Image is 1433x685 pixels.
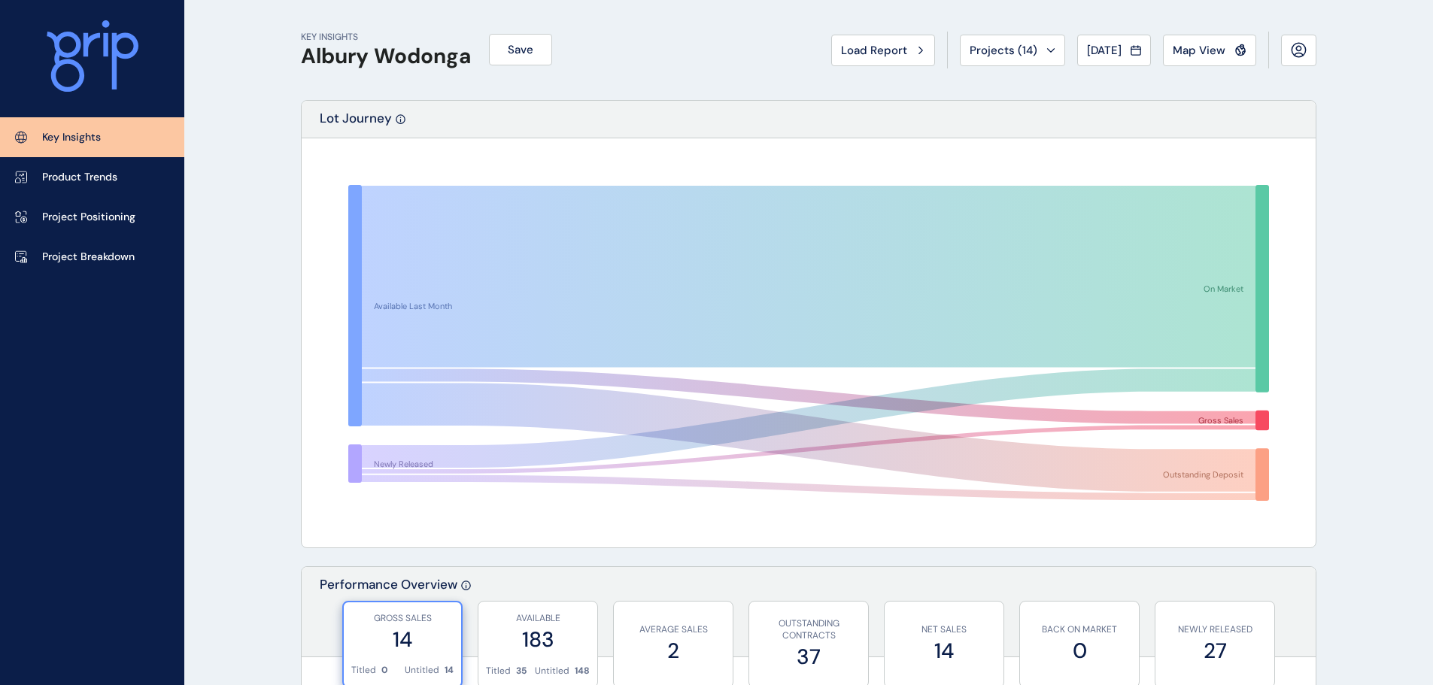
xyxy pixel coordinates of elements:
[508,42,533,57] span: Save
[486,612,590,625] p: AVAILABLE
[892,636,996,665] label: 14
[351,625,454,654] label: 14
[486,665,511,677] p: Titled
[351,612,454,625] p: GROSS SALES
[575,665,590,677] p: 148
[960,35,1065,66] button: Projects (14)
[445,664,454,677] p: 14
[42,130,101,145] p: Key Insights
[42,210,135,225] p: Project Positioning
[757,642,861,671] label: 37
[841,43,907,58] span: Load Report
[351,664,376,677] p: Titled
[301,31,471,44] p: KEY INSIGHTS
[1173,43,1225,58] span: Map View
[320,110,392,138] p: Lot Journey
[1163,623,1267,636] p: NEWLY RELEASED
[301,44,471,69] h1: Albury Wodonga
[320,576,457,656] p: Performance Overview
[892,623,996,636] p: NET SALES
[486,625,590,654] label: 183
[516,665,527,677] p: 35
[831,35,935,66] button: Load Report
[1163,35,1256,66] button: Map View
[42,250,135,265] p: Project Breakdown
[970,43,1037,58] span: Projects ( 14 )
[1163,636,1267,665] label: 27
[535,665,569,677] p: Untitled
[621,636,725,665] label: 2
[381,664,387,677] p: 0
[1028,623,1131,636] p: BACK ON MARKET
[621,623,725,636] p: AVERAGE SALES
[489,34,552,65] button: Save
[1077,35,1151,66] button: [DATE]
[42,170,117,185] p: Product Trends
[405,664,439,677] p: Untitled
[1028,636,1131,665] label: 0
[1087,43,1122,58] span: [DATE]
[757,617,861,643] p: OUTSTANDING CONTRACTS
